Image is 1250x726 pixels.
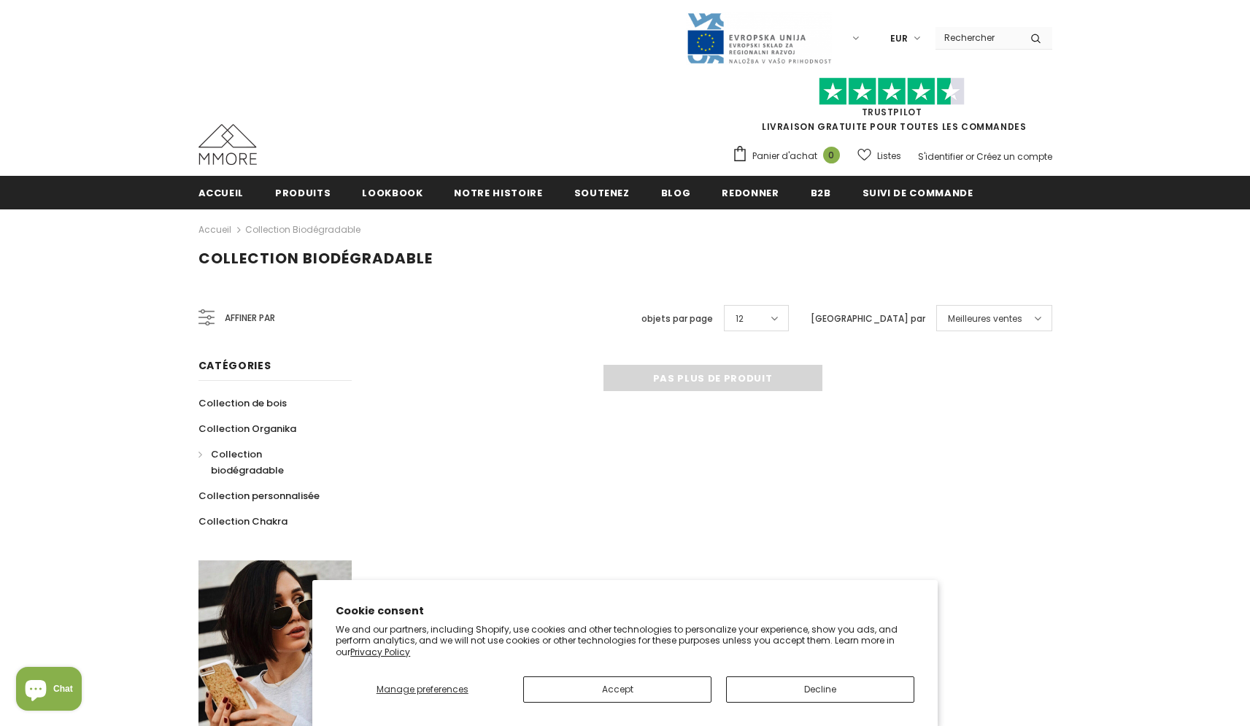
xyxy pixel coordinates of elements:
[523,676,711,703] button: Accept
[198,509,288,534] a: Collection Chakra
[948,312,1022,326] span: Meilleures ventes
[198,358,271,373] span: Catégories
[661,186,691,200] span: Blog
[752,149,817,163] span: Panier d'achat
[350,646,410,658] a: Privacy Policy
[811,186,831,200] span: B2B
[811,312,925,326] label: [GEOGRAPHIC_DATA] par
[857,143,901,169] a: Listes
[877,149,901,163] span: Listes
[362,176,423,209] a: Lookbook
[732,84,1052,133] span: LIVRAISON GRATUITE POUR TOUTES LES COMMANDES
[198,514,288,528] span: Collection Chakra
[862,106,922,118] a: TrustPilot
[198,176,244,209] a: Accueil
[574,186,630,200] span: soutenez
[198,124,257,165] img: Cas MMORE
[225,310,275,326] span: Affiner par
[863,186,973,200] span: Suivi de commande
[336,624,914,658] p: We and our partners, including Shopify, use cookies and other technologies to personalize your ex...
[918,150,963,163] a: S'identifier
[722,176,779,209] a: Redonner
[198,390,287,416] a: Collection de bois
[641,312,713,326] label: objets par page
[890,31,908,46] span: EUR
[198,416,296,441] a: Collection Organika
[245,223,360,236] a: Collection biodégradable
[198,441,336,483] a: Collection biodégradable
[976,150,1052,163] a: Créez un compte
[336,676,509,703] button: Manage preferences
[198,489,320,503] span: Collection personnalisée
[732,145,847,167] a: Panier d'achat 0
[661,176,691,209] a: Blog
[823,147,840,163] span: 0
[198,221,231,239] a: Accueil
[686,31,832,44] a: Javni Razpis
[198,396,287,410] span: Collection de bois
[574,176,630,209] a: soutenez
[819,77,965,106] img: Faites confiance aux étoiles pilotes
[811,176,831,209] a: B2B
[736,312,744,326] span: 12
[198,186,244,200] span: Accueil
[362,186,423,200] span: Lookbook
[965,150,974,163] span: or
[336,603,914,619] h2: Cookie consent
[211,447,284,477] span: Collection biodégradable
[686,12,832,65] img: Javni Razpis
[454,186,542,200] span: Notre histoire
[377,683,468,695] span: Manage preferences
[198,248,433,269] span: Collection biodégradable
[275,176,331,209] a: Produits
[454,176,542,209] a: Notre histoire
[722,186,779,200] span: Redonner
[863,176,973,209] a: Suivi de commande
[935,27,1019,48] input: Search Site
[726,676,914,703] button: Decline
[12,667,86,714] inbox-online-store-chat: Shopify online store chat
[198,422,296,436] span: Collection Organika
[198,483,320,509] a: Collection personnalisée
[275,186,331,200] span: Produits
